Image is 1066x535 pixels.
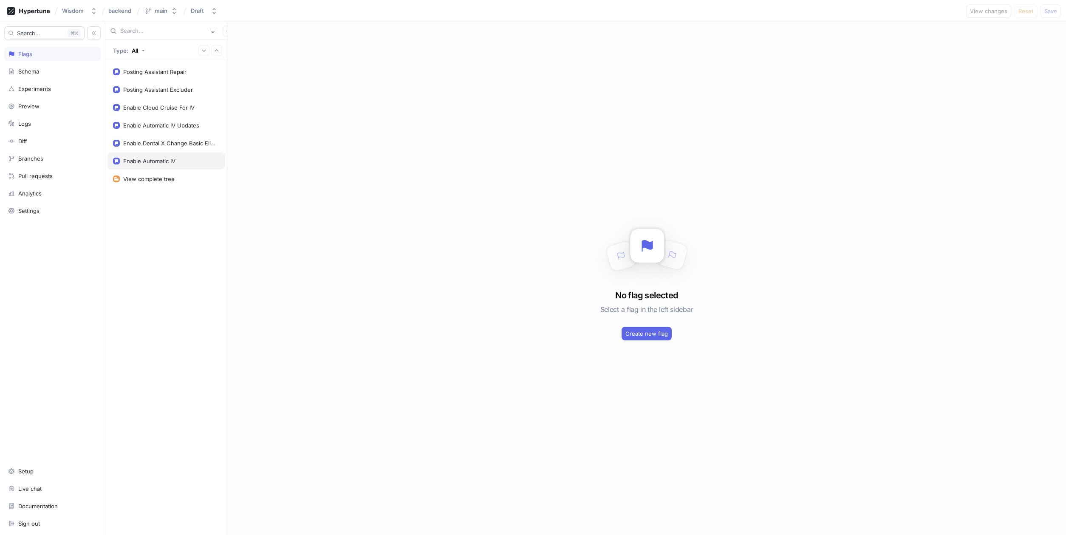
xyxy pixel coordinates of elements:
[68,29,81,37] div: K
[600,302,693,317] h5: Select a flag in the left sidebar
[1044,8,1057,14] span: Save
[155,7,167,14] div: main
[198,45,209,56] button: Expand all
[132,47,138,54] div: All
[18,155,43,162] div: Branches
[18,103,40,110] div: Preview
[191,7,204,14] div: Draft
[18,520,40,527] div: Sign out
[62,7,84,14] div: Wisdom
[123,140,216,147] div: Enable Dental X Change Basic Eligibility Check
[18,120,31,127] div: Logs
[18,468,34,475] div: Setup
[141,4,181,18] button: main
[622,327,672,340] button: Create new flag
[18,485,42,492] div: Live chat
[123,176,175,182] div: View complete tree
[1041,4,1061,18] button: Save
[625,331,668,336] span: Create new flag
[113,47,128,54] p: Type:
[123,122,199,129] div: Enable Automatic IV Updates
[120,27,206,35] input: Search...
[18,207,40,214] div: Settings
[59,4,101,18] button: Wisdom
[18,503,58,510] div: Documentation
[1018,8,1033,14] span: Reset
[123,86,193,93] div: Posting Assistant Excluder
[123,104,195,111] div: Enable Cloud Cruise For IV
[211,45,222,56] button: Collapse all
[18,51,32,57] div: Flags
[18,190,42,197] div: Analytics
[970,8,1007,14] span: View changes
[18,68,39,75] div: Schema
[18,85,51,92] div: Experiments
[4,499,101,513] a: Documentation
[18,173,53,179] div: Pull requests
[615,289,678,302] h3: No flag selected
[966,4,1011,18] button: View changes
[4,26,85,40] button: Search...K
[18,138,27,144] div: Diff
[108,8,131,14] span: backend
[110,43,148,58] button: Type: All
[187,4,221,18] button: Draft
[17,31,40,36] span: Search...
[123,68,187,75] div: Posting Assistant Repair
[123,158,175,164] div: Enable Automatic IV
[1015,4,1037,18] button: Reset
